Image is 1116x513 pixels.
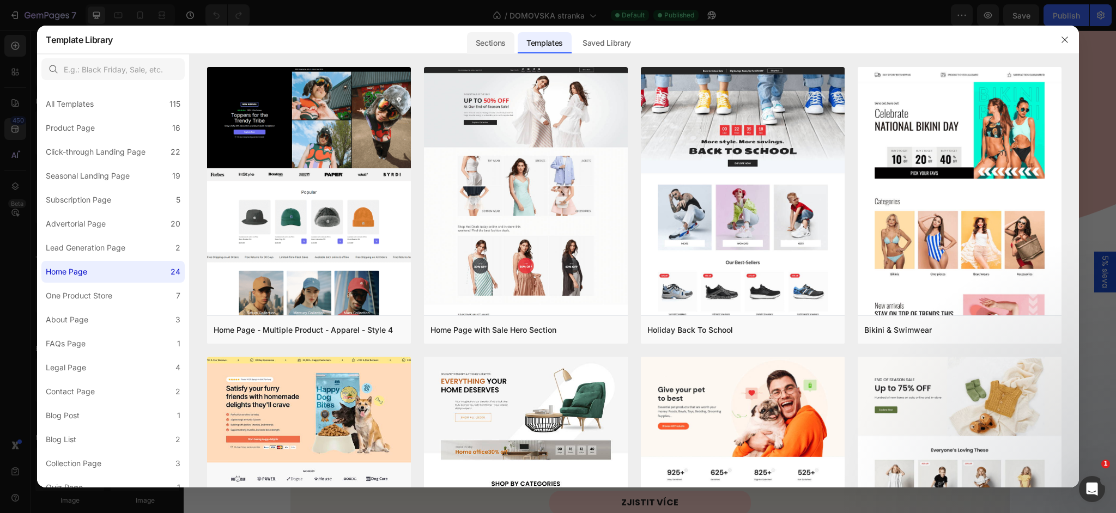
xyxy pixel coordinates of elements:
div: 2 [175,241,180,254]
div: Sections [467,32,514,54]
div: 5 [176,193,180,206]
h2: jednoduchá instalace [362,384,571,410]
div: 3 [175,313,180,326]
p: pasuje na všechny standardní sprchy [392,418,540,427]
div: 1 [177,409,180,422]
div: 3 [175,457,180,470]
div: FAQs Page [46,337,86,350]
p: ZJISTIT VÍCE [438,467,495,478]
div: Home Page [46,265,87,278]
div: 24 [171,265,180,278]
div: 20 [171,217,180,230]
div: 16 [172,121,180,135]
div: Bikini & Swimwear [864,323,932,337]
div: Quiz Page [46,481,83,494]
div: 22 [171,145,180,158]
div: 1 [177,481,180,494]
div: Home Page - Multiple Product - Apparel - Style 4 [214,323,393,337]
div: Contact Page [46,385,95,398]
div: All Templates [46,97,94,111]
div: 19 [172,169,180,182]
div: Click-through Landing Page [46,145,145,158]
div: About Page [46,313,88,326]
div: Product Page [46,121,95,135]
div: Advertorial Page [46,217,106,230]
a: ZJISTIT VÍCE [366,460,567,485]
div: 2 [175,433,180,446]
div: One Product Store [46,289,112,302]
div: Blog Post [46,409,80,422]
p: rychlá výměna během minuty [392,437,540,447]
h2: Template Library [46,26,113,54]
div: Seasonal Landing Page [46,169,130,182]
div: Lead Generation Page [46,241,125,254]
div: Templates [518,32,572,54]
div: 115 [169,97,180,111]
span: 5% sleva [916,225,927,258]
div: Subscription Page [46,193,111,206]
p: bez nářadí, bez složité montáže [392,427,540,437]
div: 7 [176,289,180,302]
div: Collection Page [46,457,101,470]
div: 4 [175,361,180,374]
span: 1 [1101,460,1110,468]
div: 2 [175,385,180,398]
div: 1 [177,337,180,350]
div: Legal Page [46,361,86,374]
div: Saved Library [574,32,640,54]
div: Holiday Back To School [647,323,733,337]
iframe: Intercom live chat [1079,476,1105,502]
input: E.g.: Black Friday, Sale, etc. [41,58,185,80]
div: Home Page with Sale Hero Section [430,323,556,337]
div: Blog List [46,433,76,446]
